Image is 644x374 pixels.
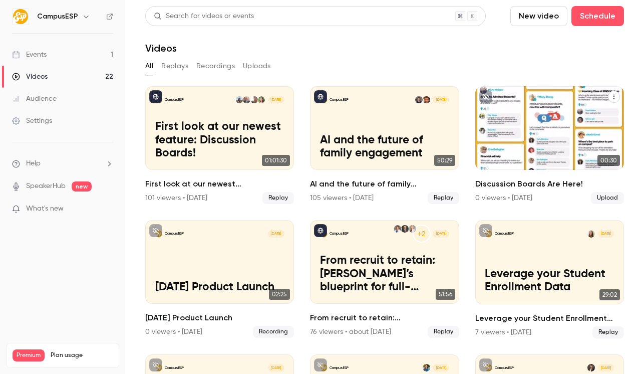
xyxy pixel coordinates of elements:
[415,96,423,104] img: Dave Becker
[155,120,284,160] p: First look at our newest feature: Discussion Boards!
[12,94,57,104] div: Audience
[597,155,620,166] span: 00:30
[250,96,258,104] img: Danielle Dreeszen
[26,158,41,169] span: Help
[434,155,455,166] span: 50:29
[145,86,294,204] a: First look at our newest feature: Discussion Boards!CampusESPBrooke SterneckDanielle DreeszenGavi...
[145,327,202,337] div: 0 viewers • [DATE]
[587,230,595,238] img: Mairin Matthews
[161,58,188,74] button: Replays
[479,224,492,237] button: unpublished
[571,6,624,26] button: Schedule
[592,326,624,338] span: Replay
[433,364,449,371] span: [DATE]
[145,42,177,54] h1: Videos
[145,86,294,204] li: First look at our newest feature: Discussion Boards!
[26,204,64,214] span: What's new
[145,58,153,74] button: All
[310,86,459,204] a: AI and the future of family engagementCampusESPJames BrightDave Becker[DATE]AI and the future of ...
[314,224,327,237] button: published
[196,58,235,74] button: Recordings
[401,225,409,233] img: Joel Vander Horst
[12,116,52,126] div: Settings
[155,281,284,294] p: [DATE] Product Launch
[13,9,29,25] img: CampusESP
[475,220,624,338] a: Leverage your Student Enrollment DataCampusESPMairin Matthews[DATE]Leverage your Student Enrollme...
[330,365,349,370] p: CampusESP
[591,192,624,204] span: Upload
[310,220,459,338] a: From recruit to retain: FAU’s blueprint for full-lifecycle family engagementCampusESP+2Jordan DiP...
[236,96,243,104] img: Tiffany Zheng
[433,96,449,104] span: [DATE]
[12,158,113,169] li: help-dropdown-opener
[145,178,294,190] h2: First look at our newest feature: Discussion Boards!
[165,97,184,102] p: CampusESP
[423,96,430,104] img: James Bright
[475,86,624,204] a: 00:30Discussion Boards Are Here!0 viewers • [DATE]Upload
[409,225,416,233] img: Jordan DiPentima
[154,11,254,22] div: Search for videos or events
[145,220,294,338] a: September 2025 Product LaunchCampusESP[DATE][DATE] Product Launch02:25[DATE] Product Launch0 view...
[149,90,162,103] button: published
[330,97,349,102] p: CampusESP
[320,134,449,160] p: AI and the future of family engagement
[310,86,459,204] li: AI and the future of family engagement
[145,6,624,368] section: Videos
[12,50,47,60] div: Events
[13,349,45,361] span: Premium
[314,90,327,103] button: published
[394,225,402,233] img: Maura Flaschner
[598,364,614,371] span: [DATE]
[475,193,532,203] div: 0 viewers • [DATE]
[510,6,567,26] button: New video
[413,225,431,243] div: +2
[479,90,492,103] button: unpublished
[51,351,113,359] span: Plan usage
[165,365,184,370] p: CampusESP
[145,220,294,338] li: September 2025 Product Launch
[433,230,449,238] span: [DATE]
[423,364,430,371] img: Lacey Janofsky
[475,220,624,338] li: Leverage your Student Enrollment Data
[475,86,624,204] li: Discussion Boards Are Here!
[479,358,492,371] button: unpublished
[258,96,265,104] img: Brooke Sterneck
[262,192,294,204] span: Replay
[269,289,290,300] span: 02:25
[475,327,531,337] div: 7 viewers • [DATE]
[72,181,92,192] span: new
[149,224,162,237] button: unpublished
[26,181,66,192] a: SpeakerHub
[310,312,459,324] h2: From recruit to retain: [PERSON_NAME]’s blueprint for full-lifecycle family engagement
[310,193,374,203] div: 105 viewers • [DATE]
[599,289,620,300] span: 29:02
[145,312,294,324] h2: [DATE] Product Launch
[310,220,459,338] li: From recruit to retain: FAU’s blueprint for full-lifecycle family engagement
[598,230,614,238] span: [DATE]
[165,231,184,236] p: CampusESP
[268,364,284,371] span: [DATE]
[428,326,459,338] span: Replay
[314,358,327,371] button: unpublished
[310,327,391,337] div: 76 viewers • about [DATE]
[495,365,514,370] p: CampusESP
[320,254,449,294] p: From recruit to retain: [PERSON_NAME]’s blueprint for full-lifecycle family engagement
[145,193,207,203] div: 101 viewers • [DATE]
[436,289,455,300] span: 51:56
[587,364,595,371] img: Rebecca McCrory
[475,312,624,324] h2: Leverage your Student Enrollment Data
[268,230,284,238] span: [DATE]
[262,155,290,166] span: 01:01:30
[428,192,459,204] span: Replay
[12,72,48,82] div: Videos
[310,178,459,190] h2: AI and the future of family engagement
[495,231,514,236] p: CampusESP
[253,326,294,338] span: Recording
[149,358,162,371] button: unpublished
[37,12,78,22] h6: CampusESP
[243,96,250,104] img: Gavin Grivna
[243,58,271,74] button: Uploads
[475,178,624,190] h2: Discussion Boards Are Here!
[485,268,614,294] p: Leverage your Student Enrollment Data
[268,96,284,104] span: [DATE]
